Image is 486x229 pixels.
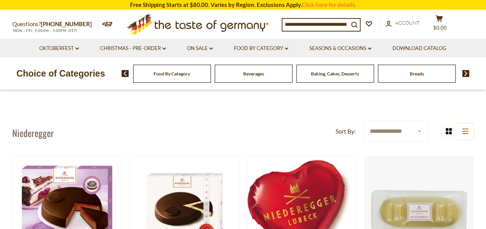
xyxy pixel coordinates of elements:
[234,44,288,53] a: Food By Category
[462,70,469,77] img: next arrow
[336,127,356,136] label: Sort By:
[428,15,451,34] button: $0.00
[433,25,447,31] span: $0.00
[12,28,78,33] span: MON - FRI, 9:00AM - 5:00PM (EST)
[311,71,359,77] a: Baking, Cakes, Desserts
[12,19,98,29] p: Questions?
[395,20,420,26] span: Account
[154,71,190,77] a: Food By Category
[39,44,79,53] a: Oktoberfest
[12,127,54,139] h1: Niederegger
[309,44,371,53] a: Seasons & Occasions
[392,44,446,53] a: Download Catalog
[187,44,213,53] a: On Sale
[243,71,264,77] a: Beverages
[41,20,92,27] a: [PHONE_NUMBER]
[409,71,424,77] a: Breads
[122,70,129,77] img: previous arrow
[302,1,356,8] a: Click here for details.
[100,44,166,53] a: Christmas - PRE-ORDER
[386,19,420,27] a: Account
